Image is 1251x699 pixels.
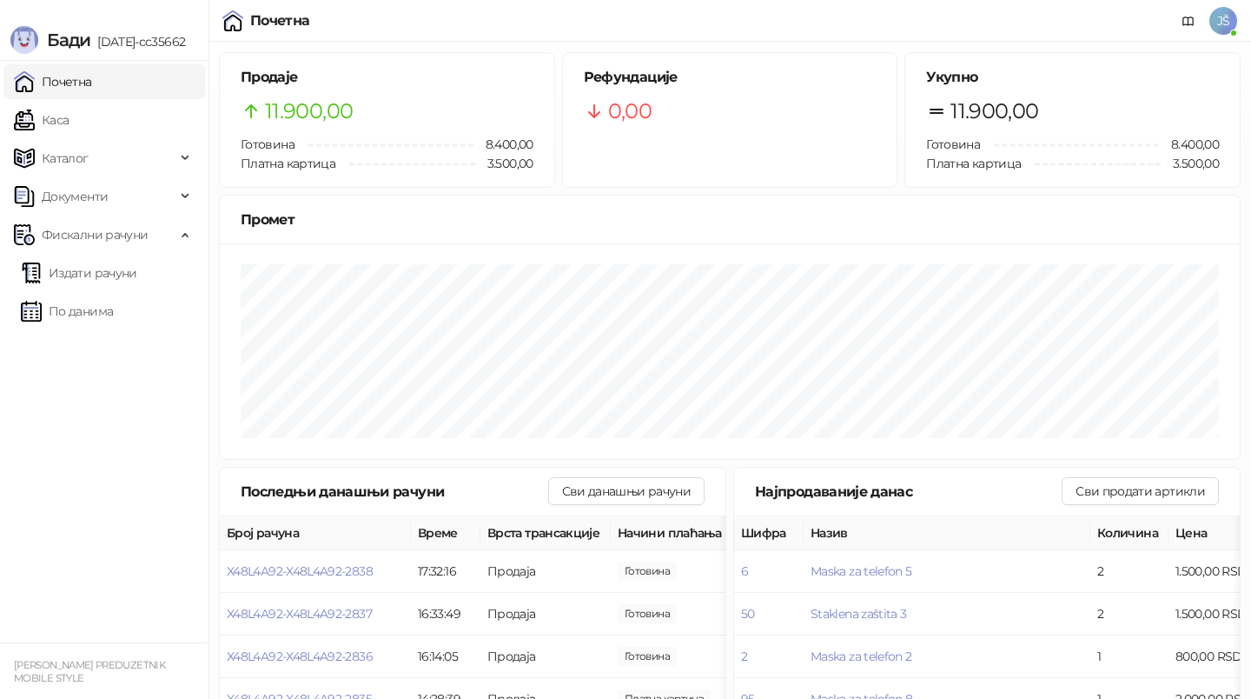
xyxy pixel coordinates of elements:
[475,154,533,173] span: 3.500,00
[14,103,69,137] a: Каса
[811,563,911,579] button: Maska za telefon 5
[950,95,1038,128] span: 11.900,00
[21,256,137,290] a: Издати рачуни
[480,593,611,636] td: Продаја
[42,141,89,176] span: Каталог
[618,647,677,666] span: 1.200,00
[227,563,373,579] button: X48L4A92-X48L4A92-2838
[584,67,877,88] h5: Рефундације
[618,562,677,581] span: 3.000,00
[1209,7,1237,35] span: JŠ
[548,477,705,505] button: Сви данашњи рачуни
[741,563,748,579] button: 6
[741,606,755,622] button: 50
[47,30,90,50] span: Бади
[227,606,372,622] button: X48L4A92-X48L4A92-2837
[411,593,480,636] td: 16:33:49
[611,516,784,550] th: Начини плаћања
[241,67,533,88] h5: Продаје
[1090,593,1168,636] td: 2
[90,34,185,50] span: [DATE]-cc35662
[21,294,113,329] a: По данима
[241,209,1219,230] div: Промет
[608,95,652,128] span: 0,00
[227,649,373,664] button: X48L4A92-X48L4A92-2836
[1090,636,1168,678] td: 1
[926,156,1021,171] span: Платна картица
[250,14,310,28] div: Почетна
[241,136,295,152] span: Готовина
[755,481,1062,503] div: Најпродаваније данас
[241,156,335,171] span: Платна картица
[1090,516,1168,550] th: Количина
[926,67,1219,88] h5: Укупно
[411,636,480,678] td: 16:14:05
[241,481,548,503] div: Последњи данашњи рачуни
[734,516,804,550] th: Шифра
[1062,477,1219,505] button: Сви продати артикли
[480,516,611,550] th: Врста трансакције
[926,136,980,152] span: Готовина
[220,516,411,550] th: Број рачуна
[811,606,906,622] button: Staklena zaštita 3
[10,26,38,54] img: Logo
[480,550,611,593] td: Продаја
[42,217,148,252] span: Фискални рачуни
[42,179,108,214] span: Документи
[14,64,92,99] a: Почетна
[804,516,1090,550] th: Назив
[618,604,677,623] span: 1.400,00
[473,135,533,154] span: 8.400,00
[480,636,611,678] td: Продаја
[811,649,911,664] button: Maska za telefon 2
[1090,550,1168,593] td: 2
[14,659,165,684] small: [PERSON_NAME] PREDUZETNIK MOBILE STYLE
[265,95,353,128] span: 11.900,00
[1175,7,1202,35] a: Документација
[411,516,480,550] th: Време
[1161,154,1219,173] span: 3.500,00
[411,550,480,593] td: 17:32:16
[741,649,747,664] button: 2
[1159,135,1219,154] span: 8.400,00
